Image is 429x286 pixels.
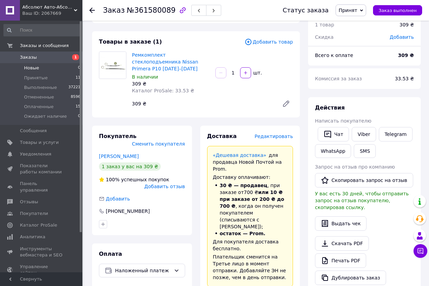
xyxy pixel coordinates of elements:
[315,22,334,27] span: 1 товар
[132,80,210,87] div: 309 ₴
[20,181,64,193] span: Панель управления
[105,208,150,215] div: [PHONE_NUMBER]
[379,8,417,13] span: Заказ выполнен
[213,152,267,158] a: «Дешевая доставка»
[132,52,198,71] a: Ремкомплект стеклоподъемника Nissan Primera P10 [DATE]–[DATE]
[20,234,45,240] span: Аналитика
[20,128,47,134] span: Сообщения
[76,104,80,110] span: 15
[103,6,125,14] span: Заказ
[132,74,158,80] span: В наличии
[395,76,414,81] span: 33.53 ₴
[20,139,59,146] span: Товары и услуги
[20,264,64,276] span: Управление сайтом
[220,190,284,209] span: или 10 ₴ при заказе от 200 ₴ до 700 ₴
[213,182,287,230] li: , при заказе от 700 ₴ , когда он получен покупателем (списываются с [PERSON_NAME]);
[99,162,161,171] div: 1 заказ у вас на 309 ₴
[207,133,237,139] span: Доставка
[24,104,54,110] span: Оплаченные
[129,99,276,108] div: 309 ₴
[99,38,162,45] span: Товары в заказе (1)
[315,216,366,231] button: Выдать чек
[315,34,334,40] span: Скидка
[24,84,57,91] span: Выполненные
[24,113,67,119] span: Ожидает наличие
[315,53,353,58] span: Всего к оплате
[99,133,136,139] span: Покупатель
[132,141,185,147] span: Сменить покупателя
[220,183,268,188] span: 30 ₴ — продавец
[315,164,395,170] span: Запрос на отзыв про компанию
[78,113,80,119] span: 0
[414,244,427,258] button: Чат с покупателем
[315,144,351,158] a: WhatsApp
[352,127,376,141] a: Viber
[354,144,376,158] button: SMS
[315,236,369,251] a: Скачать PDF
[76,75,80,81] span: 11
[318,127,349,141] button: Чат
[20,222,57,228] span: Каталог ProSale
[24,65,39,71] span: Новые
[399,21,414,28] div: 309 ₴
[315,253,366,268] a: Печать PDF
[3,24,81,36] input: Поиск
[315,76,362,81] span: Комиссия за заказ
[89,7,95,14] div: Вернуться назад
[20,163,64,175] span: Показатели работы компании
[20,54,37,60] span: Заказы
[106,196,130,202] span: Добавить
[115,267,171,274] span: Наложенный платеж
[373,5,422,15] button: Заказ выполнен
[22,10,82,16] div: Ваш ID: 2067669
[315,173,413,187] button: Скопировать запрос на отзыв
[315,271,386,285] button: Дублировать заказ
[106,177,120,182] span: 100%
[22,4,74,10] span: Абсолют Авто-Абсолютное Качество ABSOLUTAVTO.COM.UA
[213,238,287,252] div: Для покупателя доставка бесплатно.
[71,94,80,100] span: 8596
[132,88,194,93] span: Каталог ProSale: 33.53 ₴
[20,210,48,217] span: Покупатели
[255,134,293,139] span: Редактировать
[24,94,54,100] span: Отмененные
[390,34,414,40] span: Добавить
[20,246,64,258] span: Инструменты вебмастера и SEO
[283,7,329,14] div: Статус заказа
[20,199,38,205] span: Отзывы
[24,75,48,81] span: Принятые
[339,8,357,13] span: Принят
[315,191,409,210] span: У вас есть 30 дней, чтобы отправить запрос на отзыв покупателю, скопировав ссылку.
[252,69,263,76] div: шт.
[99,153,139,159] a: [PERSON_NAME]
[315,104,345,111] span: Действия
[99,52,126,79] img: Ремкомплект стеклоподъемника Nissan Primera P10 1990–1996
[72,54,79,60] span: 1
[245,38,293,46] span: Добавить товар
[213,174,287,181] div: Доставку оплачивают:
[68,84,80,91] span: 37221
[78,65,80,71] span: 0
[127,6,176,14] span: №361580089
[144,184,185,189] span: Добавить отзыв
[213,152,287,172] div: для продавца Новой Почтой на Prom.
[220,231,266,236] span: остаток — Prom.
[20,151,51,157] span: Уведомления
[20,43,69,49] span: Заказы и сообщения
[315,118,371,124] span: Написать покупателю
[279,97,293,111] a: Редактировать
[99,251,122,257] span: Оплата
[379,127,413,141] a: Telegram
[213,253,287,281] div: Плательщик сменится на Третье лицо в момент отправки. Добавляйте ЭН не позже, чем в день отправки.
[398,53,414,58] b: 309 ₴
[99,176,169,183] div: успешных покупок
